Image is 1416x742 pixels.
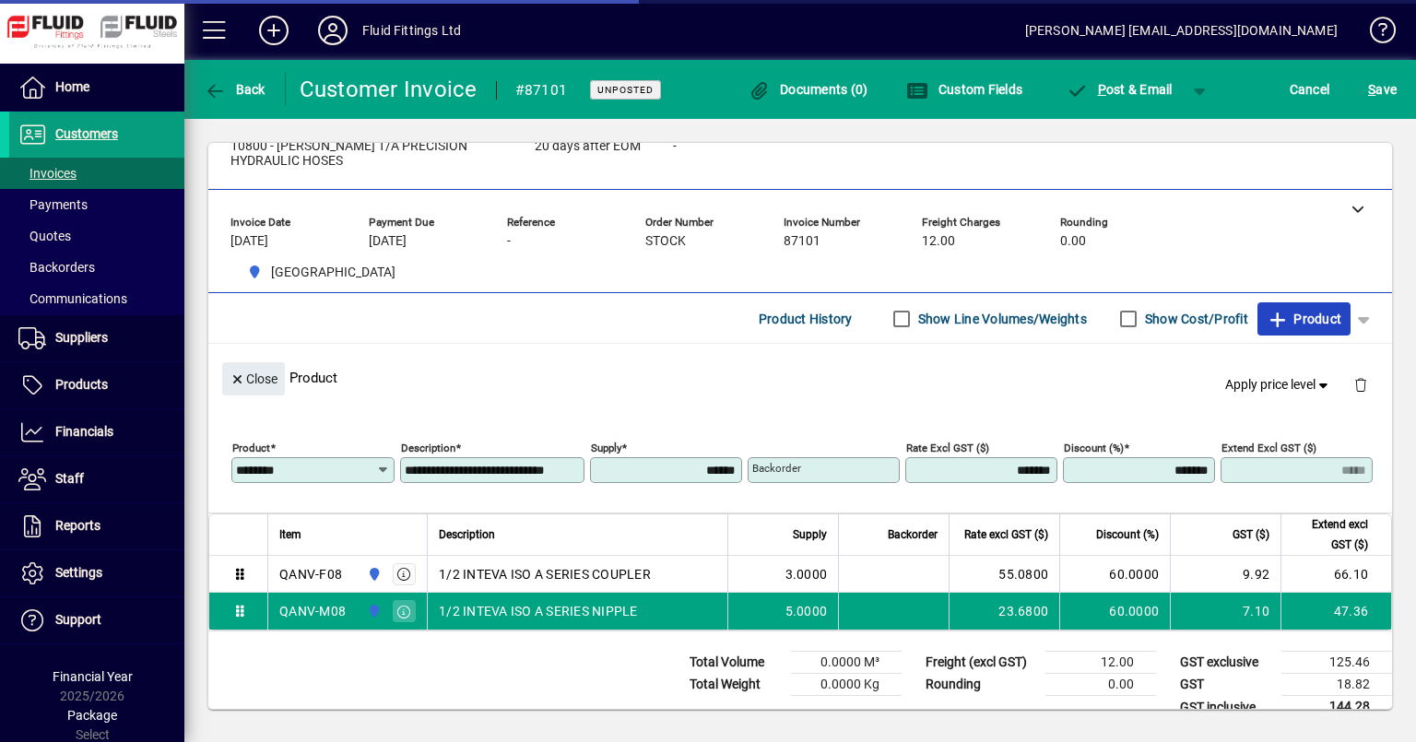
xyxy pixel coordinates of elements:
[1141,310,1248,328] label: Show Cost/Profit
[1233,524,1269,545] span: GST ($)
[902,73,1027,106] button: Custom Fields
[9,503,184,549] a: Reports
[680,674,791,696] td: Total Weight
[1368,82,1375,97] span: S
[369,234,407,249] span: [DATE]
[1059,593,1170,630] td: 60.0000
[591,442,621,454] mat-label: Supply
[184,73,286,106] app-page-header-button: Back
[1280,556,1391,593] td: 66.10
[961,565,1048,583] div: 55.0800
[1221,442,1316,454] mat-label: Extend excl GST ($)
[9,550,184,596] a: Settings
[55,377,108,392] span: Products
[439,565,651,583] span: 1/2 INTEVA ISO A SERIES COUPLER
[1060,234,1086,249] span: 0.00
[1064,442,1124,454] mat-label: Discount (%)
[1280,593,1391,630] td: 47.36
[55,424,113,439] span: Financials
[1171,652,1281,674] td: GST exclusive
[53,669,133,684] span: Financial Year
[914,310,1087,328] label: Show Line Volumes/Weights
[240,261,403,284] span: AUCKLAND
[55,518,100,533] span: Reports
[1292,514,1368,555] span: Extend excl GST ($)
[906,82,1022,97] span: Custom Fields
[362,564,383,584] span: AUCKLAND
[230,364,277,395] span: Close
[1267,304,1341,334] span: Product
[1059,556,1170,593] td: 60.0000
[9,409,184,455] a: Financials
[9,220,184,252] a: Quotes
[680,652,791,674] td: Total Volume
[222,362,285,395] button: Close
[9,158,184,189] a: Invoices
[204,82,265,97] span: Back
[1170,593,1280,630] td: 7.10
[507,234,511,249] span: -
[785,565,828,583] span: 3.0000
[1285,73,1335,106] button: Cancel
[18,291,127,306] span: Communications
[749,82,868,97] span: Documents (0)
[300,75,478,104] div: Customer Invoice
[439,602,638,620] span: 1/2 INTEVA ISO A SERIES NIPPLE
[9,315,184,361] a: Suppliers
[1218,369,1339,402] button: Apply price level
[1066,82,1173,97] span: ost & Email
[759,304,853,334] span: Product History
[1368,75,1397,104] span: ave
[232,442,270,454] mat-label: Product
[1225,375,1332,395] span: Apply price level
[230,234,268,249] span: [DATE]
[9,597,184,643] a: Support
[230,139,507,169] span: 10800 - [PERSON_NAME] T/A PRECISION HYDRAULIC HOSES
[9,65,184,111] a: Home
[18,260,95,275] span: Backorders
[279,565,342,583] div: QANV-F08
[1339,376,1383,393] app-page-header-button: Delete
[439,524,495,545] span: Description
[597,84,654,96] span: Unposted
[208,344,1392,411] div: Product
[1045,674,1156,696] td: 0.00
[244,14,303,47] button: Add
[1281,652,1392,674] td: 125.46
[1171,674,1281,696] td: GST
[9,362,184,408] a: Products
[55,126,118,141] span: Customers
[279,524,301,545] span: Item
[9,283,184,314] a: Communications
[1363,73,1401,106] button: Save
[1098,82,1106,97] span: P
[964,524,1048,545] span: Rate excl GST ($)
[1170,556,1280,593] td: 9.92
[55,79,89,94] span: Home
[515,76,568,105] div: #87101
[18,197,88,212] span: Payments
[785,602,828,620] span: 5.0000
[916,674,1045,696] td: Rounding
[751,302,860,336] button: Product History
[18,229,71,243] span: Quotes
[9,252,184,283] a: Backorders
[645,234,686,249] span: STOCK
[218,370,289,386] app-page-header-button: Close
[888,524,938,545] span: Backorder
[271,263,395,282] span: [GEOGRAPHIC_DATA]
[1290,75,1330,104] span: Cancel
[906,442,989,454] mat-label: Rate excl GST ($)
[55,471,84,486] span: Staff
[55,612,101,627] span: Support
[1281,696,1392,719] td: 144.28
[752,462,801,475] mat-label: Backorder
[916,652,1045,674] td: Freight (excl GST)
[9,189,184,220] a: Payments
[535,139,641,154] span: 20 days after EOM
[791,652,902,674] td: 0.0000 M³
[55,565,102,580] span: Settings
[784,234,820,249] span: 87101
[1025,16,1338,45] div: [PERSON_NAME] [EMAIL_ADDRESS][DOMAIN_NAME]
[1281,674,1392,696] td: 18.82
